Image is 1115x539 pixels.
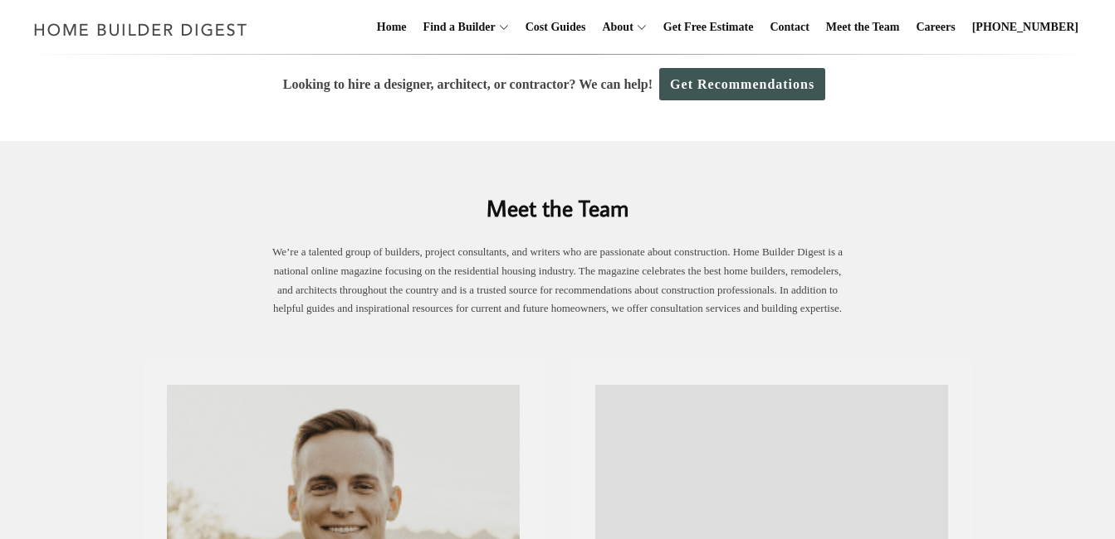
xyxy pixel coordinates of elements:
h2: Meet the Team [143,168,973,225]
a: Careers [910,1,962,54]
a: Meet the Team [819,1,907,54]
a: About [595,1,633,54]
a: Home [370,1,413,54]
a: Find a Builder [417,1,496,54]
a: Get Free Estimate [657,1,760,54]
a: Get Recommendations [659,68,825,100]
p: We’re a talented group of builders, project consultants, and writers who are passionate about con... [267,243,848,318]
a: Cost Guides [519,1,593,54]
a: Contact [763,1,815,54]
a: [PHONE_NUMBER] [966,1,1085,54]
img: Home Builder Digest [27,13,255,46]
